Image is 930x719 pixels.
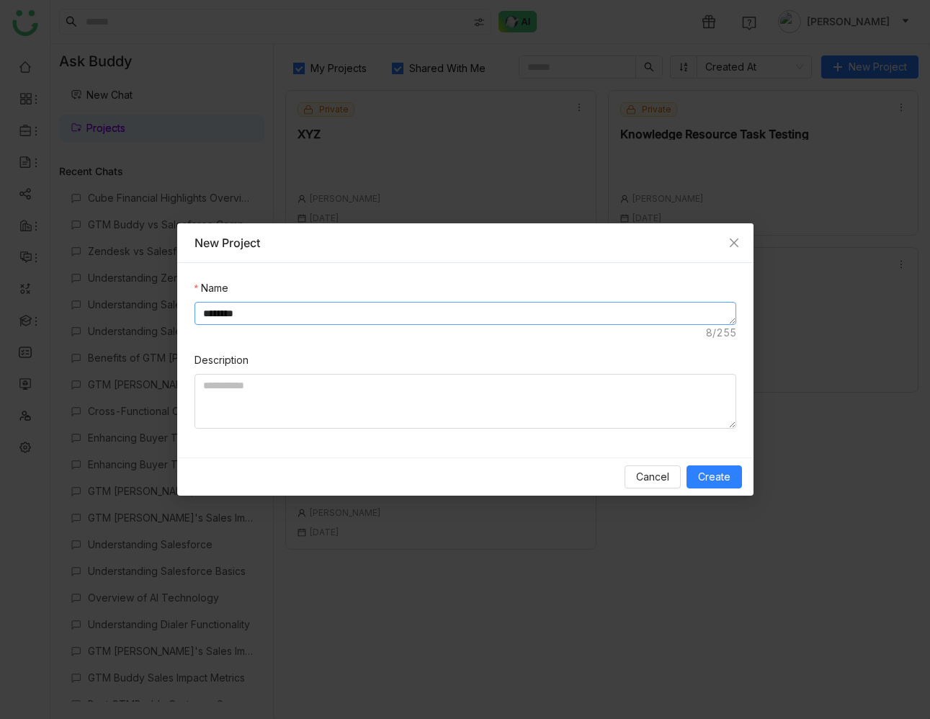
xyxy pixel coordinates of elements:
[715,223,754,262] button: Close
[687,465,742,488] button: Create
[195,352,249,368] label: Description
[625,465,681,488] button: Cancel
[195,280,228,296] label: Name
[636,469,669,485] span: Cancel
[698,469,730,485] span: Create
[195,235,736,251] div: New Project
